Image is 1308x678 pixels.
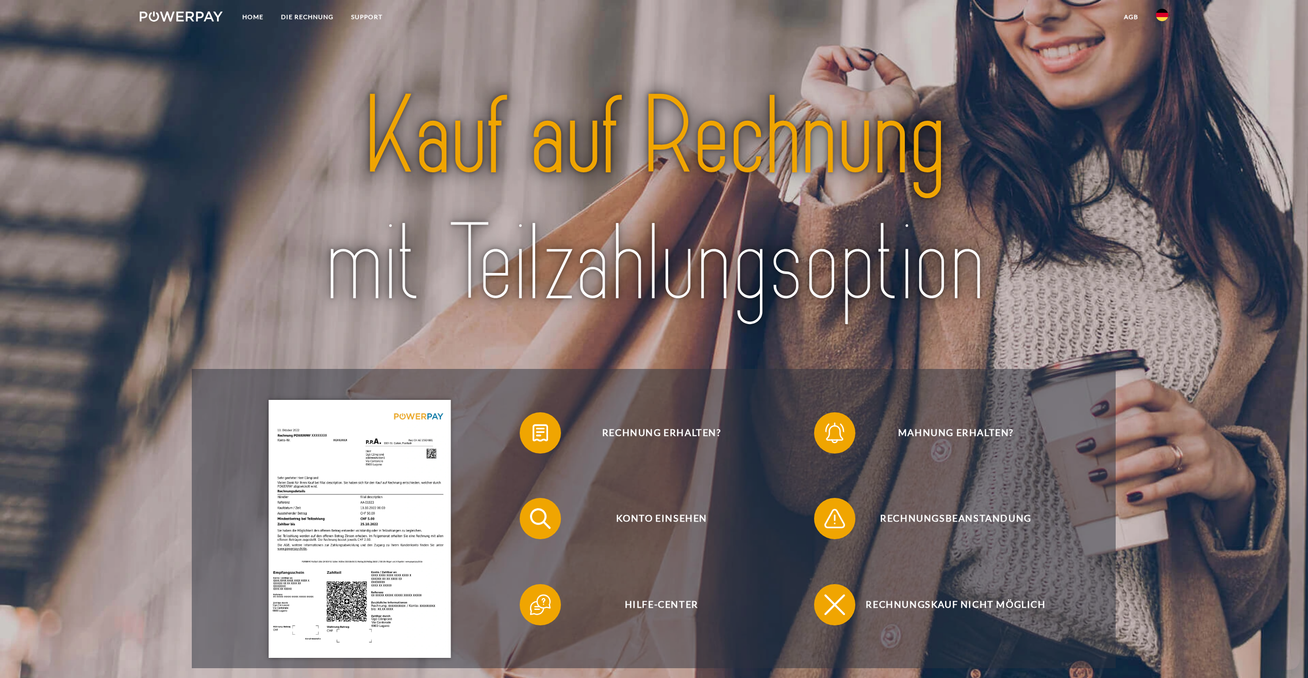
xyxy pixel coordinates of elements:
img: qb_bill.svg [527,420,553,446]
span: Rechnung erhalten? [535,412,788,454]
a: DIE RECHNUNG [272,8,342,26]
img: logo-powerpay-white.svg [140,11,223,22]
button: Rechnung erhalten? [520,412,788,454]
img: qb_close.svg [822,592,848,618]
a: Home [234,8,272,26]
a: SUPPORT [342,8,391,26]
img: de [1156,9,1168,21]
button: Rechnungskauf nicht möglich [814,584,1082,625]
button: Mahnung erhalten? [814,412,1082,454]
span: Konto einsehen [535,498,788,539]
button: Rechnungsbeanstandung [814,498,1082,539]
img: qb_bell.svg [822,420,848,446]
iframe: Schaltfläche zum Öffnen des Messaging-Fensters [1267,637,1300,670]
span: Rechnungsbeanstandung [830,498,1082,539]
img: qb_help.svg [527,592,553,618]
a: agb [1115,8,1147,26]
img: title-powerpay_de.svg [245,68,1062,334]
img: single_invoice_powerpay_de.jpg [269,400,451,658]
span: Mahnung erhalten? [830,412,1082,454]
button: Konto einsehen [520,498,788,539]
button: Hilfe-Center [520,584,788,625]
span: Hilfe-Center [535,584,788,625]
span: Rechnungskauf nicht möglich [830,584,1082,625]
img: qb_warning.svg [822,506,848,531]
img: qb_search.svg [527,506,553,531]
